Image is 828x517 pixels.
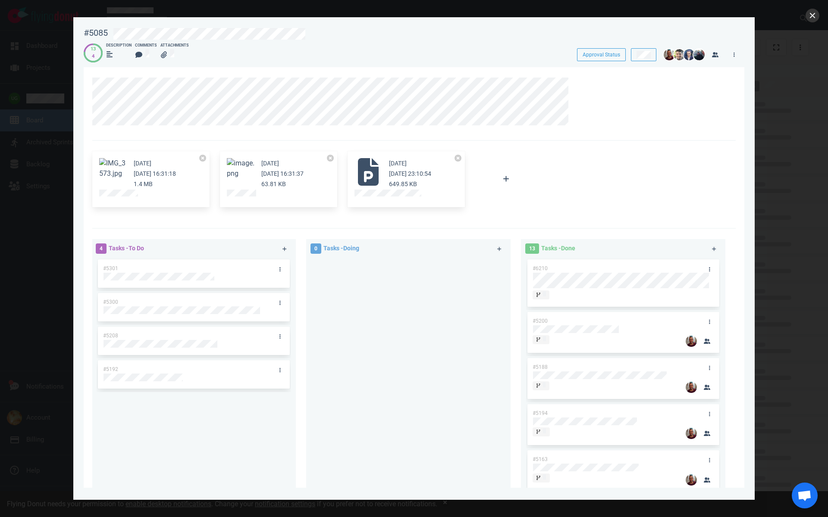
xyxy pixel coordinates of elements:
[664,49,675,60] img: 26
[525,243,539,254] span: 13
[533,410,548,416] span: #5194
[533,318,548,324] span: #5200
[134,181,153,187] small: 1.4 MB
[103,333,118,339] span: #5208
[134,160,151,167] small: [DATE]
[693,49,705,60] img: 26
[806,9,819,22] button: close
[91,46,96,53] div: 13
[134,170,176,177] small: [DATE] 16:31:18
[541,245,575,252] span: Tasks - Done
[792,483,818,508] div: Ανοιχτή συνομιλία
[310,243,321,254] span: 0
[389,160,407,167] small: [DATE]
[261,160,279,167] small: [DATE]
[261,170,304,177] small: [DATE] 16:31:37
[389,181,417,187] small: 649.85 KB
[106,43,132,49] div: Description
[684,49,695,60] img: 26
[533,364,548,370] span: #5188
[96,243,107,254] span: 4
[91,53,96,60] div: 4
[686,382,697,393] img: 26
[99,158,127,179] button: Zoom image
[103,299,118,305] span: #5300
[103,366,118,372] span: #5192
[160,43,189,49] div: Attachments
[686,474,697,486] img: 26
[261,181,286,187] small: 63.81 KB
[686,336,697,347] img: 26
[686,428,697,439] img: 26
[533,456,548,462] span: #5163
[103,265,118,271] span: #5301
[135,43,157,49] div: Comments
[674,49,685,60] img: 26
[323,245,359,252] span: Tasks - Doing
[84,28,108,38] div: #5085
[227,158,254,179] button: Zoom image
[577,48,626,61] button: Approval Status
[109,245,144,252] span: Tasks - To Do
[389,170,431,177] small: [DATE] 23:10:54
[533,265,548,271] span: #6210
